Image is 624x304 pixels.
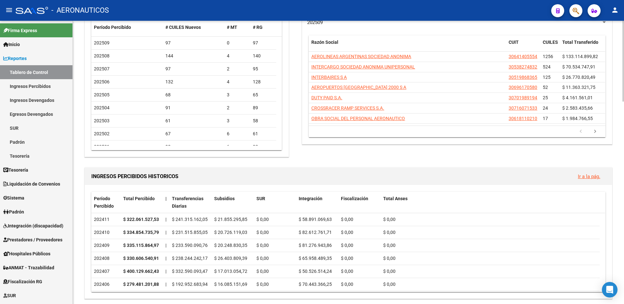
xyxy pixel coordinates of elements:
span: $ 20.248.830,35 [214,243,247,248]
div: 4 [227,78,248,86]
span: AEROPUERTOS [GEOGRAPHIC_DATA] 2000 S A [311,85,406,90]
div: 2 [227,65,248,73]
span: 1256 [543,54,553,59]
span: 202509 [307,19,323,25]
span: Tesorería [3,166,28,174]
div: 65 [253,91,274,99]
span: 202501 [94,144,110,149]
div: 202406 [94,281,118,288]
datatable-header-cell: | [163,192,169,213]
div: 140 [253,52,274,60]
span: Razón Social [311,40,338,45]
span: Prestadores / Proveedores [3,236,62,243]
span: $ 332.590.093,47 [172,269,208,274]
mat-icon: person [611,6,619,14]
datatable-header-cell: # CUILES Nuevos [163,20,225,34]
span: $ 0,00 [383,243,396,248]
datatable-header-cell: Total Transferido [560,35,605,57]
span: 30618110210 [509,116,537,121]
div: 61 [253,130,274,138]
span: 202505 [94,92,110,97]
span: $ 0,00 [256,217,269,222]
span: Total Anses [383,196,408,201]
span: $ 81.276.943,86 [299,243,332,248]
datatable-header-cell: SUR [254,192,296,213]
datatable-header-cell: Período Percibido [91,192,121,213]
span: Subsidios [214,196,235,201]
span: $ 0,00 [383,269,396,274]
span: $ 50.526.514,24 [299,269,332,274]
div: 95 [253,65,274,73]
span: 52 [543,85,548,90]
div: 89 [253,104,274,112]
span: $ 82.612.761,71 [299,230,332,235]
strong: $ 335.115.864,97 [123,243,159,248]
span: $ 0,00 [341,256,353,261]
span: Período Percibido [94,196,114,209]
span: $ 4.161.561,01 [562,95,593,100]
span: | [165,196,167,201]
span: Período Percibido [94,25,131,30]
span: 30641405554 [509,54,537,59]
span: | [165,282,166,287]
span: $ 0,00 [383,217,396,222]
span: $ 0,00 [341,217,353,222]
datatable-header-cell: Subsidios [212,192,254,213]
span: 202509 [94,40,110,45]
span: 125 [543,75,551,80]
span: 202508 [94,53,110,58]
span: $ 0,00 [383,282,396,287]
div: 4 [227,52,248,60]
span: Transferencias Diarias [172,196,203,209]
span: # CUILES Nuevos [165,25,201,30]
datatable-header-cell: Total Percibido [121,192,163,213]
span: Padrón [3,208,24,215]
span: 30538274832 [509,64,537,69]
span: Total Transferido [562,40,598,45]
span: AEROLINEAS ARGENTINAS SOCIEDAD ANONIMA [311,54,411,59]
div: 3 [227,91,248,99]
span: $ 2.583.435,66 [562,105,593,111]
div: 0 [227,39,248,47]
span: $ 233.590.090,76 [172,243,208,248]
div: 67 [165,130,222,138]
span: $ 0,00 [383,256,396,261]
span: $ 70.534.747,91 [562,64,595,69]
div: 6 [227,143,248,151]
a: go to next page [589,128,601,135]
div: Open Intercom Messenger [602,282,617,298]
span: SUR [3,292,16,299]
span: $ 65.958.489,35 [299,256,332,261]
span: Integración [299,196,322,201]
div: 202409 [94,242,118,249]
div: 91 [165,104,222,112]
span: 202503 [94,118,110,123]
strong: $ 334.854.735,79 [123,230,159,235]
span: $ 0,00 [256,256,269,261]
datatable-header-cell: Total Anses [381,192,600,213]
span: CROSSRACER RAMP SERVICES S.A. [311,105,384,111]
div: 202410 [94,229,118,236]
span: - AERONAUTICOS [51,3,109,18]
span: $ 0,00 [341,243,353,248]
datatable-header-cell: CUIT [506,35,540,57]
datatable-header-cell: Período Percibido [91,20,163,34]
div: 2 [227,104,248,112]
span: $ 0,00 [341,269,353,274]
span: 202506 [94,79,110,84]
strong: $ 400.129.662,43 [123,269,159,274]
datatable-header-cell: Fiscalización [338,192,381,213]
span: 202504 [94,105,110,110]
span: $ 238.244.242,17 [172,256,208,261]
span: $ 0,00 [256,282,269,287]
span: $ 192.952.683,94 [172,282,208,287]
div: 202408 [94,255,118,262]
datatable-header-cell: CUILES [540,35,560,57]
div: 202407 [94,268,118,275]
span: $ 26.403.809,39 [214,256,247,261]
div: 97 [165,39,222,47]
span: Liquidación de Convenios [3,180,60,188]
span: $ 21.855.295,85 [214,217,247,222]
div: 92 [253,143,274,151]
span: SUR [256,196,265,201]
